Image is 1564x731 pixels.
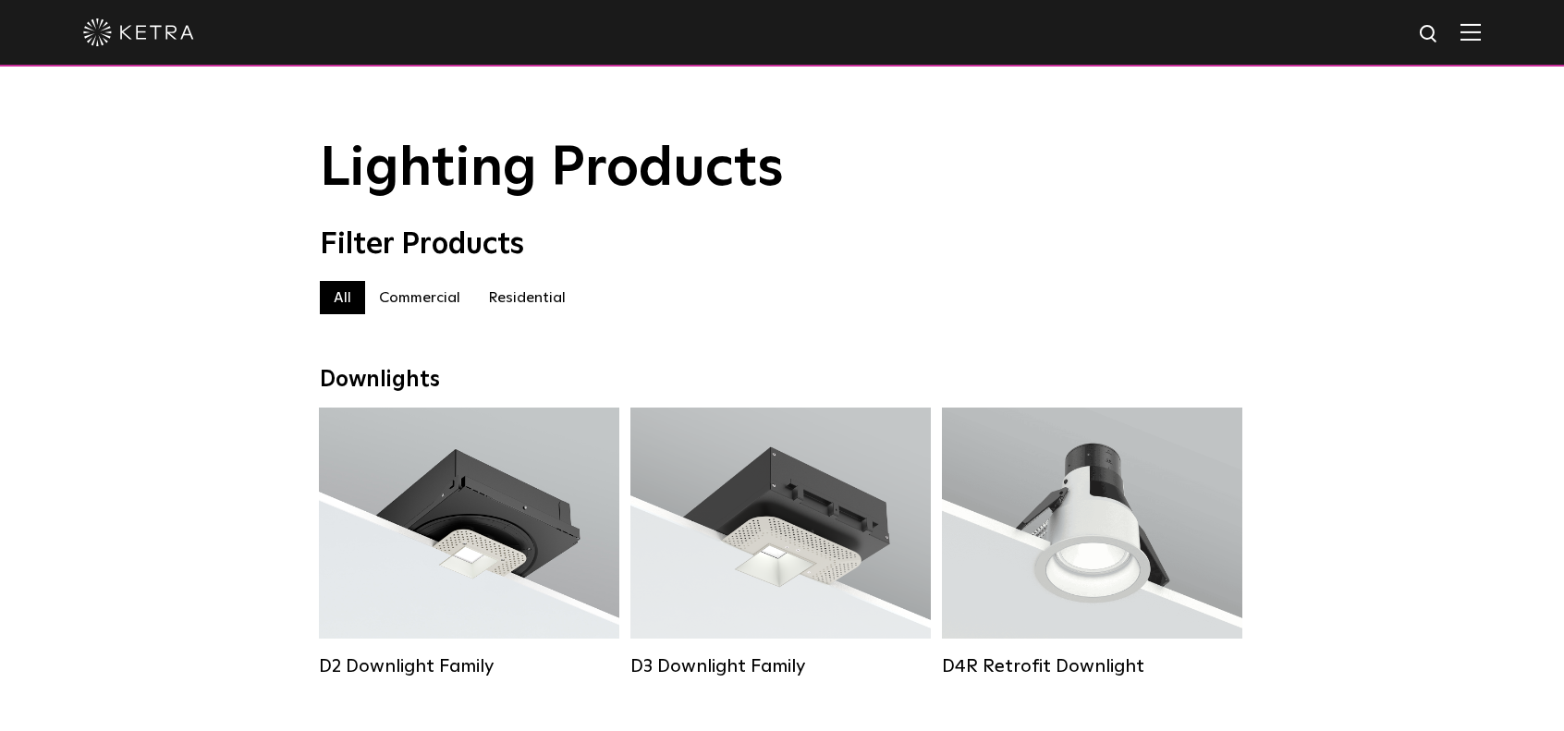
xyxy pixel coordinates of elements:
label: All [320,281,365,314]
img: search icon [1418,23,1441,46]
label: Commercial [365,281,474,314]
a: D4R Retrofit Downlight Lumen Output:800Colors:White / BlackBeam Angles:15° / 25° / 40° / 60°Watta... [942,408,1242,677]
div: Downlights [320,367,1244,394]
div: D2 Downlight Family [319,655,619,677]
img: Hamburger%20Nav.svg [1460,23,1481,41]
a: D2 Downlight Family Lumen Output:1200Colors:White / Black / Gloss Black / Silver / Bronze / Silve... [319,408,619,677]
div: Filter Products [320,227,1244,262]
div: D4R Retrofit Downlight [942,655,1242,677]
span: Lighting Products [320,141,784,197]
div: D3 Downlight Family [630,655,931,677]
a: D3 Downlight Family Lumen Output:700 / 900 / 1100Colors:White / Black / Silver / Bronze / Paintab... [630,408,931,677]
img: ketra-logo-2019-white [83,18,194,46]
label: Residential [474,281,580,314]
